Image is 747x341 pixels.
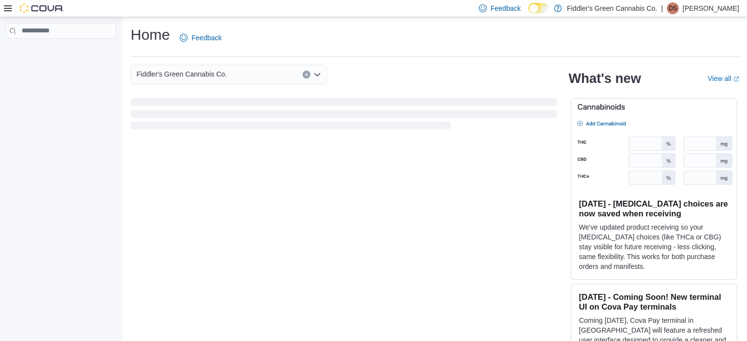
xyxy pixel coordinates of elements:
[669,2,677,14] span: DS
[579,199,729,218] h3: [DATE] - [MEDICAL_DATA] choices are now saved when receiving
[579,292,729,312] h3: [DATE] - Coming Soon! New terminal UI on Cova Pay terminals
[528,3,549,13] input: Dark Mode
[579,222,729,271] p: We've updated product receiving so your [MEDICAL_DATA] choices (like THCa or CBG) stay visible fo...
[733,76,739,82] svg: External link
[661,2,663,14] p: |
[708,75,739,82] a: View allExternal link
[6,41,116,64] nav: Complex example
[137,68,227,80] span: Fiddler's Green Cannabis Co.
[131,100,557,131] span: Loading
[313,71,321,79] button: Open list of options
[683,2,739,14] p: [PERSON_NAME]
[20,3,64,13] img: Cova
[491,3,521,13] span: Feedback
[667,2,679,14] div: Dakota S
[567,2,657,14] p: Fiddler's Green Cannabis Co.
[192,33,221,43] span: Feedback
[131,25,170,45] h1: Home
[176,28,225,48] a: Feedback
[528,13,529,14] span: Dark Mode
[569,71,641,86] h2: What's new
[303,71,310,79] button: Clear input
